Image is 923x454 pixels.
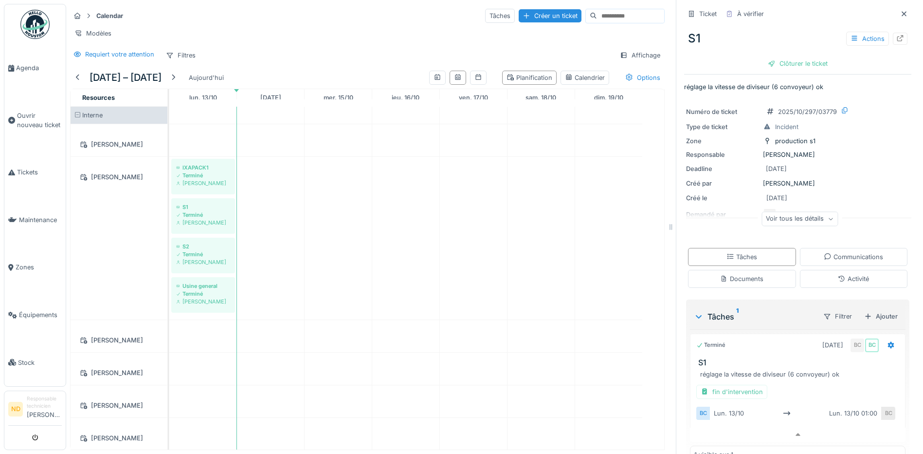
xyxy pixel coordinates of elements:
div: réglage la vitesse de diviseur (6 convoyeur) ok [700,370,899,379]
li: [PERSON_NAME] [27,395,62,423]
div: Actions [846,32,889,46]
div: Tâches [485,9,515,23]
div: Options [621,71,665,85]
div: [PERSON_NAME] [76,138,162,151]
div: S2 [176,243,230,250]
div: Aujourd'hui [185,71,228,84]
div: Type de ticket [686,122,759,132]
div: Requiert votre attention [85,50,154,59]
div: [PERSON_NAME] [686,150,909,159]
div: Ajouter [860,310,902,323]
div: S1 [684,26,911,51]
div: Usine general [176,282,230,290]
div: Terminé [176,290,230,298]
div: [PERSON_NAME] [76,399,162,412]
div: fin d'intervention [696,385,767,399]
div: Ticket [699,9,717,19]
a: Maintenance [4,196,66,244]
div: Communications [824,252,883,262]
p: réglage la vitesse de diviseur (6 convoyeur) ok [684,82,911,92]
div: [DATE] [822,340,843,350]
span: Zones [16,263,62,272]
span: Ouvrir nouveau ticket [17,111,62,130]
li: ND [8,402,23,416]
div: [PERSON_NAME] [686,179,909,188]
a: Agenda [4,44,66,92]
a: Ouvrir nouveau ticket [4,92,66,149]
a: Zones [4,244,66,291]
div: [PERSON_NAME] [76,367,162,379]
div: À vérifier [737,9,764,19]
div: production s1 [775,136,815,146]
div: Créer un ticket [519,9,581,22]
div: Voir tous les détails [761,212,838,226]
div: Créé par [686,179,759,188]
a: 14 octobre 2025 [258,91,284,104]
div: Filtrer [819,309,856,323]
a: 13 octobre 2025 [187,91,219,104]
div: Affichage [615,48,665,62]
div: [PERSON_NAME] [176,219,230,227]
div: [PERSON_NAME] [176,298,230,305]
div: BC [851,339,864,352]
span: Équipements [19,310,62,320]
div: Terminé [176,171,230,179]
div: Terminé [176,250,230,258]
div: Zone [686,136,759,146]
div: BC [882,407,895,420]
span: Stock [18,358,62,367]
a: 17 octobre 2025 [456,91,490,104]
sup: 1 [736,311,739,322]
div: Responsable technicien [27,395,62,410]
span: Resources [82,94,115,101]
img: Badge_color-CXgf-gQk.svg [20,10,50,39]
div: Numéro de ticket [686,107,759,116]
a: 16 octobre 2025 [389,91,422,104]
div: Créé le [686,193,759,203]
div: Calendrier [565,73,605,82]
div: Terminé [696,341,725,349]
div: [PERSON_NAME] [176,179,230,187]
a: Stock [4,339,66,386]
div: [PERSON_NAME] [176,258,230,266]
div: Filtres [162,48,200,62]
a: Tickets [4,149,66,196]
div: IXAPACK1 [176,164,230,171]
span: Interne [82,112,103,119]
div: Responsable [686,150,759,159]
div: [PERSON_NAME] [76,171,162,183]
div: Activité [838,274,869,284]
div: [DATE] [766,164,787,173]
div: BC [696,407,710,420]
a: 18 octobre 2025 [523,91,559,104]
div: [DATE] [766,193,787,203]
h5: [DATE] – [DATE] [90,72,162,83]
a: 15 octobre 2025 [321,91,356,104]
a: ND Responsable technicien[PERSON_NAME] [8,395,62,426]
div: Modèles [70,26,116,40]
div: 2025/10/297/03779 [778,107,837,116]
div: Tâches [694,311,815,322]
div: Deadline [686,164,759,173]
div: BC [865,339,879,352]
div: lun. 13/10 lun. 13/10 01:00 [710,407,882,420]
div: Incident [775,122,798,132]
div: Tâches [726,252,757,262]
div: Documents [720,274,763,284]
div: Terminé [176,211,230,219]
div: [PERSON_NAME] [76,432,162,444]
h3: S1 [698,358,901,367]
span: Tickets [17,168,62,177]
div: S1 [176,203,230,211]
div: [PERSON_NAME] [76,334,162,346]
a: 19 octobre 2025 [592,91,626,104]
div: Planification [507,73,552,82]
strong: Calendar [92,11,127,20]
a: Équipements [4,291,66,339]
span: Maintenance [19,215,62,225]
span: Agenda [16,63,62,73]
div: Clôturer le ticket [764,57,832,70]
